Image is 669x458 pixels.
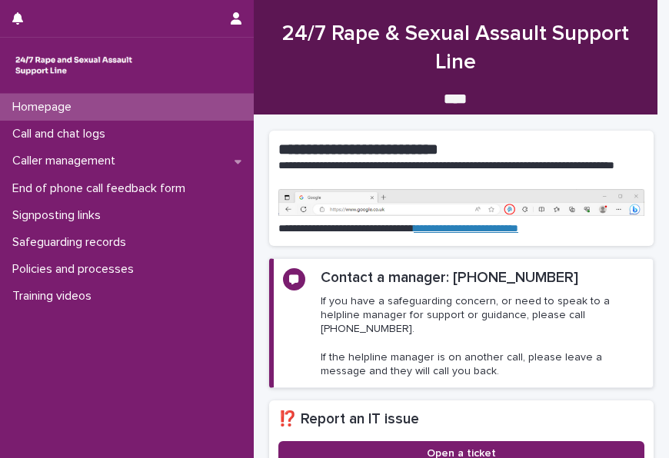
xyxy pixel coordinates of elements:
p: Call and chat logs [6,127,118,141]
p: End of phone call feedback form [6,181,198,196]
p: Caller management [6,154,128,168]
p: Safeguarding records [6,235,138,250]
img: https%3A%2F%2Fcdn.document360.io%2F0deca9d6-0dac-4e56-9e8f-8d9979bfce0e%2FImages%2FDocumentation%... [278,189,644,217]
h2: ⁉️ Report an IT issue [278,410,644,430]
p: Homepage [6,100,84,114]
p: If you have a safeguarding concern, or need to speak to a helpline manager for support or guidanc... [321,294,644,378]
p: Training videos [6,289,104,304]
h2: Contact a manager: [PHONE_NUMBER] [321,268,578,288]
img: rhQMoQhaT3yELyF149Cw [12,50,135,81]
p: Signposting links [6,208,113,223]
p: Policies and processes [6,262,146,277]
h1: 24/7 Rape & Sexual Assault Support Line [269,20,642,77]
